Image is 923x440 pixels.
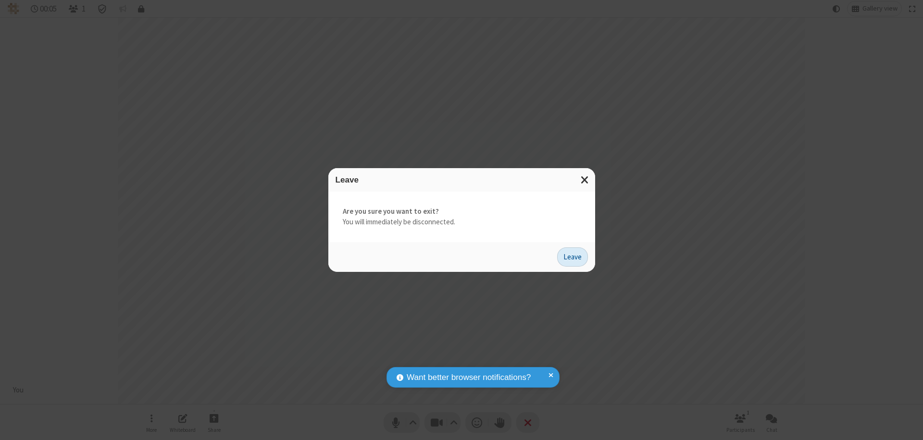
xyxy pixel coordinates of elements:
div: You will immediately be disconnected. [328,192,595,242]
button: Close modal [575,168,595,192]
h3: Leave [336,175,588,184]
span: Want better browser notifications? [407,371,531,384]
button: Leave [557,247,588,267]
strong: Are you sure you want to exit? [343,206,581,217]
